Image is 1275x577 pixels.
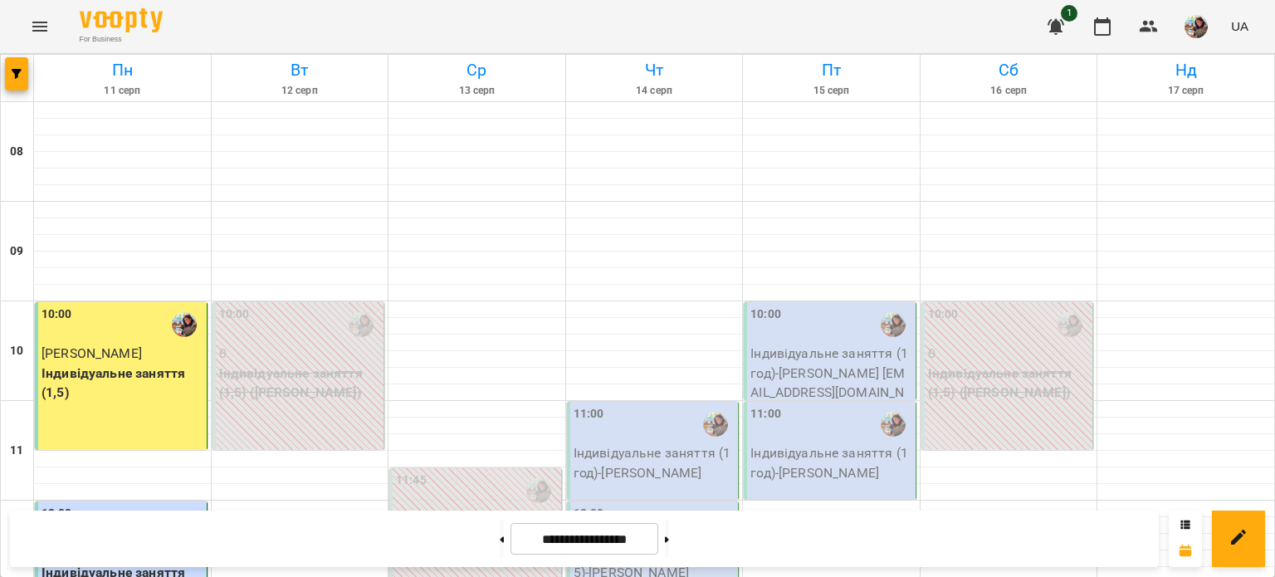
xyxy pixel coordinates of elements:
[10,342,23,360] h6: 10
[396,472,427,490] label: 11:45
[1061,5,1077,22] span: 1
[1231,17,1248,35] span: UA
[574,443,735,482] p: Індивідуальне заняття (1 год) - [PERSON_NAME]
[745,57,917,83] h6: Пт
[42,345,142,361] span: [PERSON_NAME]
[214,83,386,99] h6: 12 серп
[526,478,551,503] img: Гаврилова Інна Іванівна
[923,57,1095,83] h6: Сб
[10,442,23,460] h6: 11
[10,242,23,261] h6: 09
[750,405,781,423] label: 11:00
[928,306,959,324] label: 10:00
[750,344,912,422] p: Індивідуальне заняття (1 год) - [PERSON_NAME] [EMAIL_ADDRESS][DOMAIN_NAME]
[80,34,163,45] span: For Business
[923,83,1095,99] h6: 16 серп
[703,412,728,437] img: Гаврилова Інна Іванівна
[881,412,906,437] img: Гаврилова Інна Іванівна
[569,57,740,83] h6: Чт
[219,306,250,324] label: 10:00
[37,83,208,99] h6: 11 серп
[750,443,912,482] p: Індивідуальне заняття (1 год) - [PERSON_NAME]
[1224,11,1255,42] button: UA
[214,57,386,83] h6: Вт
[1100,57,1272,83] h6: Нд
[928,344,1090,364] p: 0
[1185,15,1208,38] img: 8f0a5762f3e5ee796b2308d9112ead2f.jpeg
[37,57,208,83] h6: Пн
[219,364,381,403] p: Індивідуальне заняття (1,5) ([PERSON_NAME])
[42,364,203,403] p: Індивідуальне заняття (1,5)
[391,57,563,83] h6: Ср
[750,306,781,324] label: 10:00
[391,83,563,99] h6: 13 серп
[1100,83,1272,99] h6: 17 серп
[10,143,23,161] h6: 08
[20,7,60,46] button: Menu
[928,364,1090,403] p: Індивідуальне заняття (1,5) ([PERSON_NAME])
[574,405,604,423] label: 11:00
[569,83,740,99] h6: 14 серп
[172,312,197,337] img: Гаврилова Інна Іванівна
[349,312,374,337] img: Гаврилова Інна Іванівна
[1058,312,1082,337] img: Гаврилова Інна Іванівна
[80,8,163,32] img: Voopty Logo
[881,312,906,337] img: Гаврилова Інна Іванівна
[42,306,72,324] label: 10:00
[219,344,381,364] p: 0
[745,83,917,99] h6: 15 серп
